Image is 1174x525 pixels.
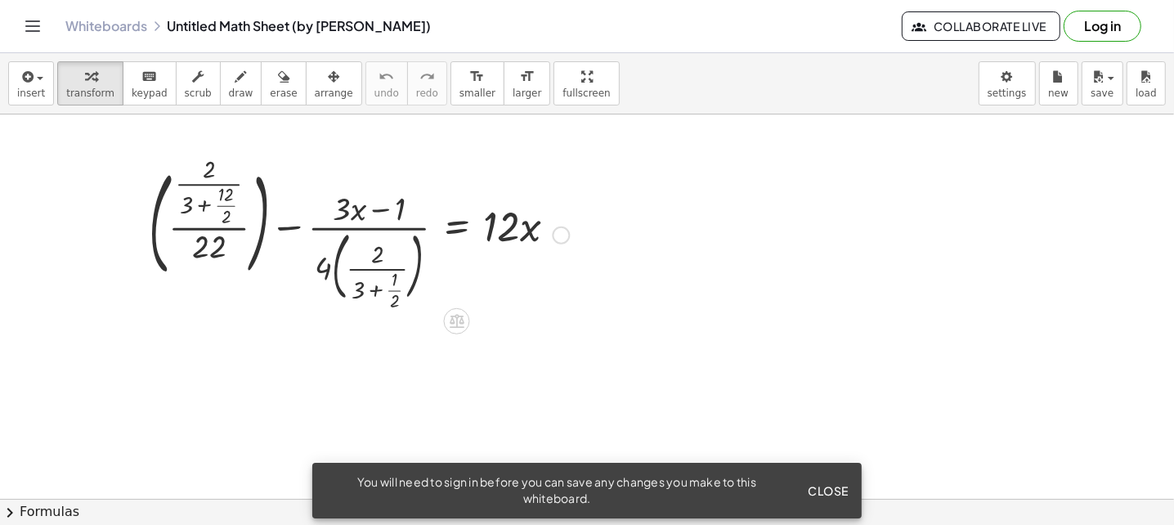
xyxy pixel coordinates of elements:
span: scrub [185,87,212,99]
button: fullscreen [553,61,619,105]
button: Log in [1064,11,1141,42]
button: save [1082,61,1123,105]
span: insert [17,87,45,99]
span: save [1091,87,1114,99]
span: load [1136,87,1157,99]
button: insert [8,61,54,105]
button: transform [57,61,123,105]
button: keyboardkeypad [123,61,177,105]
div: Apply the same math to both sides of the equation [444,307,470,334]
a: Whiteboards [65,18,147,34]
span: transform [66,87,114,99]
span: arrange [315,87,353,99]
div: You will need to sign in before you can save any changes you make to this whiteboard. [325,474,788,507]
span: new [1048,87,1069,99]
span: smaller [459,87,495,99]
button: scrub [176,61,221,105]
button: load [1127,61,1166,105]
span: keypad [132,87,168,99]
span: undo [374,87,399,99]
button: settings [979,61,1036,105]
span: redo [416,87,438,99]
button: format_sizelarger [504,61,550,105]
i: format_size [469,67,485,87]
i: keyboard [141,67,157,87]
button: redoredo [407,61,447,105]
span: larger [513,87,541,99]
button: arrange [306,61,362,105]
span: draw [229,87,253,99]
button: format_sizesmaller [450,61,504,105]
span: erase [270,87,297,99]
button: undoundo [365,61,408,105]
span: Close [808,483,849,498]
button: Collaborate Live [902,11,1060,41]
i: undo [379,67,394,87]
button: Toggle navigation [20,13,46,39]
span: settings [988,87,1027,99]
i: format_size [519,67,535,87]
button: draw [220,61,262,105]
button: new [1039,61,1078,105]
span: fullscreen [562,87,610,99]
i: redo [419,67,435,87]
span: Collaborate Live [916,19,1046,34]
button: Close [801,476,855,505]
button: erase [261,61,306,105]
